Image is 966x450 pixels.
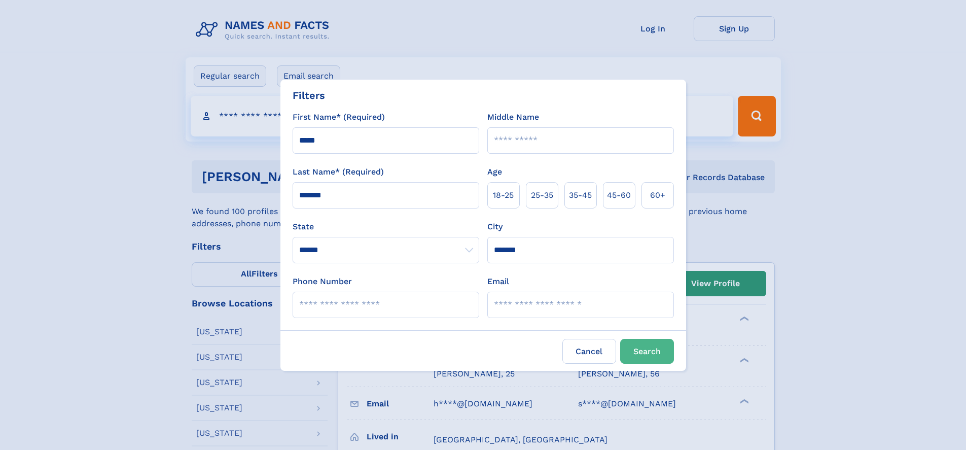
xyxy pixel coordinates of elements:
[487,275,509,288] label: Email
[487,166,502,178] label: Age
[487,111,539,123] label: Middle Name
[569,189,592,201] span: 35‑45
[293,275,352,288] label: Phone Number
[620,339,674,364] button: Search
[293,221,479,233] label: State
[531,189,553,201] span: 25‑35
[293,111,385,123] label: First Name* (Required)
[293,88,325,103] div: Filters
[293,166,384,178] label: Last Name* (Required)
[493,189,514,201] span: 18‑25
[607,189,631,201] span: 45‑60
[562,339,616,364] label: Cancel
[650,189,665,201] span: 60+
[487,221,503,233] label: City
